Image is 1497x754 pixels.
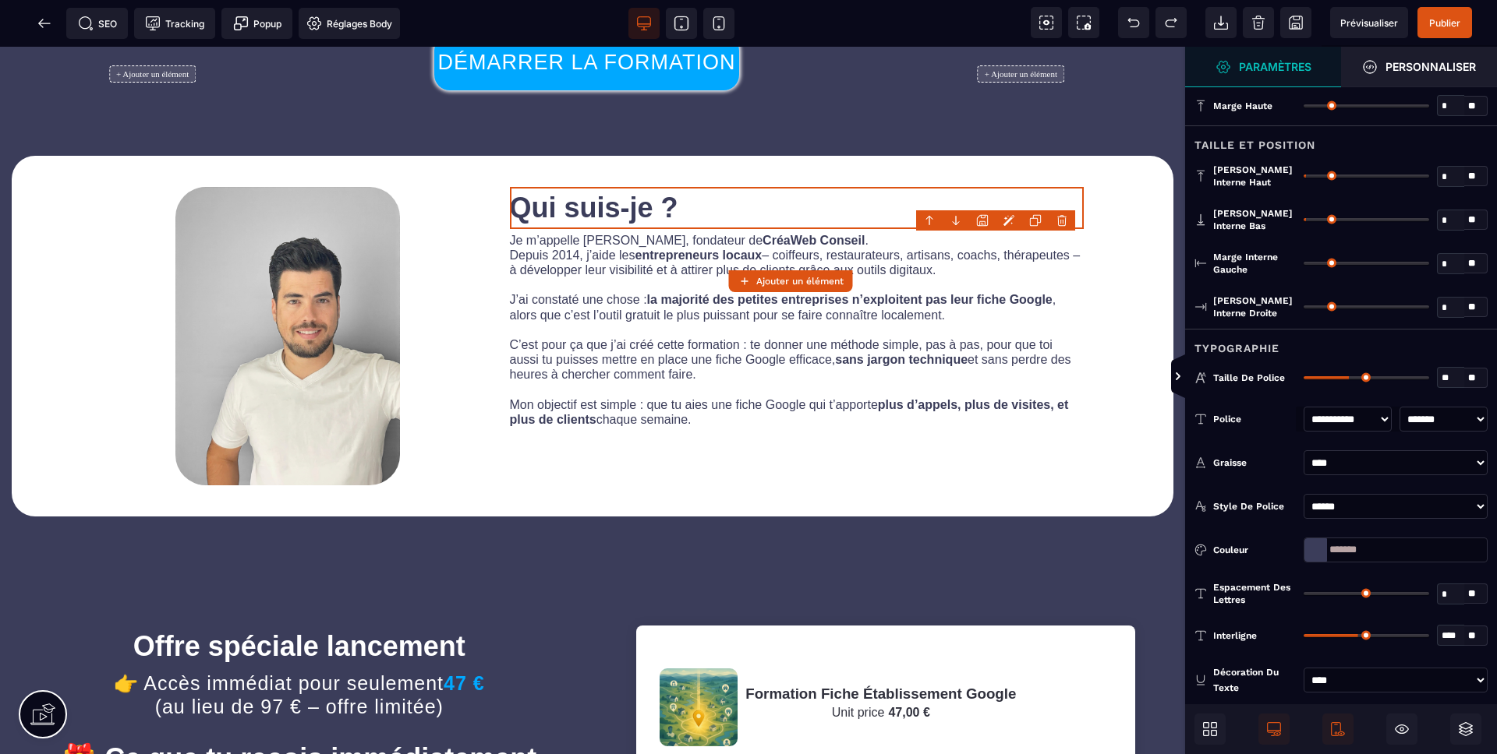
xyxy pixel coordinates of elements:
span: Métadata SEO [66,8,128,39]
span: Afficher les vues [1185,354,1201,400]
span: Marge haute [1213,100,1272,112]
span: Capture d'écran [1068,7,1099,38]
strong: Paramètres [1239,61,1311,72]
span: Ouvrir les blocs [1194,713,1226,745]
b: 47 € [444,625,485,647]
b: entrepreneurs locaux [635,202,763,215]
span: Enregistrer [1280,7,1311,38]
div: Décoration du texte [1213,664,1296,696]
span: Prévisualiser [1340,17,1398,29]
span: [PERSON_NAME] interne droite [1213,294,1296,319]
text: Je m’appelle [PERSON_NAME], fondateur de . Depuis 2014, j’aide les – coiffeurs, restaurateurs, ar... [510,182,1085,385]
div: Style de police [1213,499,1296,514]
span: Aperçu [1330,7,1408,38]
span: Défaire [1118,7,1149,38]
span: Unit price [832,659,885,672]
h3: Formation Fiche Établissement Google [745,639,1016,656]
button: Ajouter un élément [729,270,853,292]
span: Réglages Body [306,16,392,31]
span: Code de suivi [134,8,215,39]
span: Rétablir [1155,7,1187,38]
span: Taille de police [1213,372,1285,384]
span: Ouvrir les calques [1450,713,1481,745]
strong: Personnaliser [1386,61,1476,72]
span: Afficher le mobile [1322,713,1354,745]
span: SEO [78,16,117,31]
span: Tracking [145,16,204,31]
img: Product image [660,622,738,699]
span: Créer une alerte modale [221,8,292,39]
strong: Ajouter un élément [756,276,844,287]
span: Importer [1205,7,1237,38]
span: Nettoyage [1243,7,1274,38]
b: plus d’appels, plus de visites, et plus de clients [510,351,1072,379]
div: Couleur [1213,542,1296,558]
span: Ouvrir le gestionnaire de styles [1185,47,1341,87]
div: Graisse [1213,455,1296,470]
span: [PERSON_NAME] interne haut [1213,164,1296,188]
span: Espacement des lettres [1213,581,1296,606]
span: Voir tablette [666,8,697,39]
span: Voir mobile [703,8,734,39]
span: Retour [29,8,60,39]
b: CréaWeb Conseil [763,187,865,200]
span: Favicon [299,8,400,39]
span: Publier [1429,17,1460,29]
span: 47,00 € [888,659,929,672]
span: Marge interne gauche [1213,251,1296,276]
span: Masquer le bloc [1386,713,1417,745]
div: Police [1213,411,1296,427]
span: Voir les composants [1031,7,1062,38]
b: sans jargon technique [835,306,968,319]
span: Enregistrer le contenu [1417,7,1472,38]
div: Taille et position [1185,125,1497,154]
span: Interligne [1213,629,1257,642]
div: Typographie [1185,329,1497,358]
text: 👉 Accès immédiat pour seulement (au lieu de 97 € – offre limitée) [23,621,575,675]
span: Voir bureau [628,8,660,39]
img: e3815336fa740347ce3f9605bc0c0c11_Benjamin_Lepaul_CreaWeb_Conseil.jpeg [175,140,400,439]
span: Afficher le desktop [1258,713,1290,745]
span: Ouvrir le gestionnaire de styles [1341,47,1497,87]
b: la majorité des petites entreprises n’exploitent pas leur fiche Google [647,246,1053,259]
span: Popup [233,16,281,31]
span: [PERSON_NAME] interne bas [1213,207,1296,232]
